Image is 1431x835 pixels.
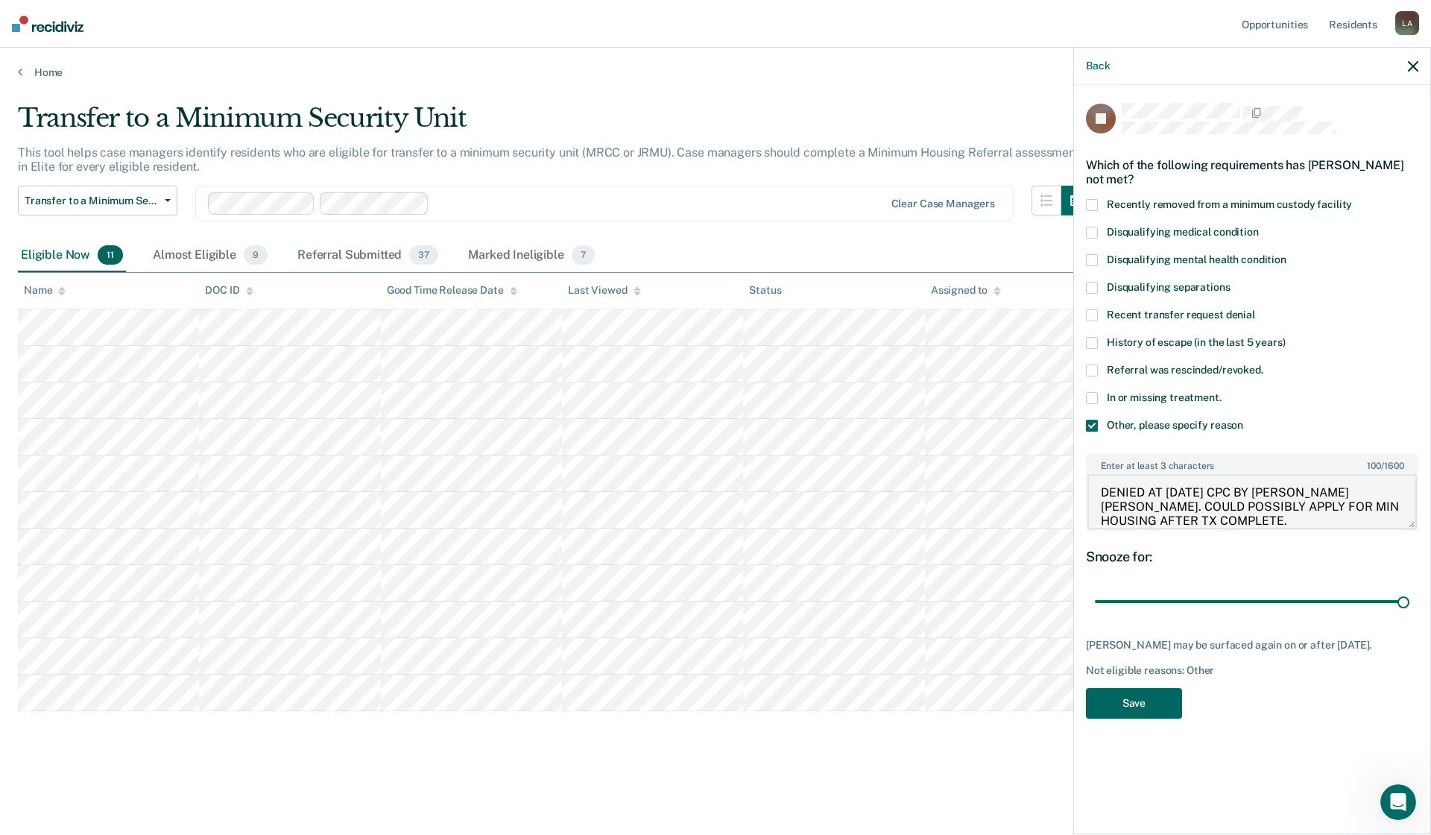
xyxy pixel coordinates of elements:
[205,284,253,297] div: DOC ID
[1107,281,1231,293] span: Disqualifying separations
[244,245,268,265] span: 9
[465,239,598,272] div: Marked Ineligible
[409,245,438,265] span: 37
[1107,364,1263,376] span: Referral was rescinded/revoked.
[1087,455,1417,471] label: Enter at least 3 characters
[18,145,1080,174] p: This tool helps case managers identify residents who are eligible for transfer to a minimum secur...
[931,284,1001,297] div: Assigned to
[1086,664,1418,677] div: Not eligible reasons: Other
[1086,146,1418,198] div: Which of the following requirements has [PERSON_NAME] not met?
[294,239,441,272] div: Referral Submitted
[12,16,83,32] img: Recidiviz
[25,195,159,207] span: Transfer to a Minimum Security Unit
[18,103,1091,145] div: Transfer to a Minimum Security Unit
[98,245,123,265] span: 11
[18,66,1413,79] a: Home
[24,284,66,297] div: Name
[1107,309,1255,321] span: Recent transfer request denial
[1087,474,1417,529] textarea: DENIED AT [DATE] CPC BY [PERSON_NAME] [PERSON_NAME]. COULD POSSIBLY APPLY FOR MIN HOUSING AFTER T...
[568,284,640,297] div: Last Viewed
[1107,198,1352,210] span: Recently removed from a minimum custody facility
[1107,391,1222,403] span: In or missing treatment.
[387,284,517,297] div: Good Time Release Date
[1107,336,1286,348] span: History of escape (in the last 5 years)
[1380,784,1416,820] iframe: Intercom live chat
[1367,461,1403,471] span: / 1600
[1395,11,1419,35] div: L A
[1086,549,1418,565] div: Snooze for:
[1086,688,1182,719] button: Save
[150,239,271,272] div: Almost Eligible
[749,284,781,297] div: Status
[1107,419,1243,431] span: Other, please specify reason
[572,245,595,265] span: 7
[1107,226,1259,238] span: Disqualifying medical condition
[891,198,995,210] div: Clear case managers
[18,239,126,272] div: Eligible Now
[1086,60,1110,72] button: Back
[1367,461,1381,471] span: 100
[1107,253,1286,265] span: Disqualifying mental health condition
[1086,639,1418,652] div: [PERSON_NAME] may be surfaced again on or after [DATE].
